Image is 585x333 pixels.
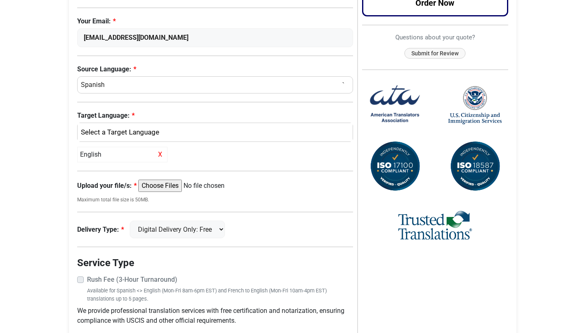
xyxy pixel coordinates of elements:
[77,64,353,74] label: Source Language:
[87,276,177,283] strong: Rush Fee (3-Hour Turnaround)
[77,225,124,235] label: Delivery Type:
[87,287,353,302] small: Available for Spanish <> English (Mon-Fri 8am-6pm EST) and French to English (Mon-Fri 10am-4pm ES...
[404,48,466,59] button: Submit for Review
[77,28,353,47] input: Enter Your Email
[77,16,353,26] label: Your Email:
[448,140,502,193] img: ISO 18587 Compliant Certification
[448,85,502,125] img: United States Citizenship and Immigration Services Logo
[77,306,353,326] p: We provide professional translation services with free certification and notarization, ensuring c...
[77,123,353,142] button: English
[77,255,353,270] legend: Service Type
[77,181,137,191] label: Upload your file/s:
[82,127,345,138] div: English
[398,210,472,242] img: Trusted Translations Logo
[368,140,422,193] img: ISO 17100 Compliant Certification
[368,78,422,132] img: American Translators Association Logo
[77,196,353,203] small: Maximum total file size is 50MB.
[156,150,165,160] span: X
[362,34,508,41] h6: Questions about your quote?
[77,111,353,121] label: Target Language:
[77,147,167,162] div: English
